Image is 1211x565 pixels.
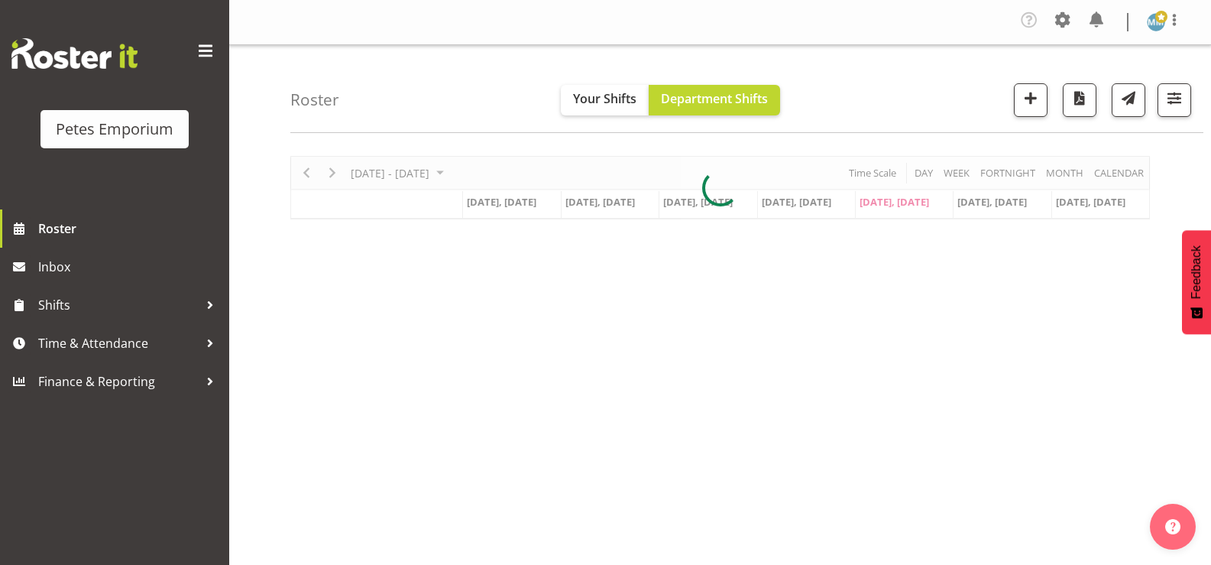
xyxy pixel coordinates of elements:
[1158,83,1191,117] button: Filter Shifts
[38,332,199,355] span: Time & Attendance
[290,91,339,109] h4: Roster
[1165,519,1180,534] img: help-xxl-2.png
[573,90,636,107] span: Your Shifts
[661,90,768,107] span: Department Shifts
[1190,245,1203,299] span: Feedback
[561,85,649,115] button: Your Shifts
[11,38,138,69] img: Rosterit website logo
[1063,83,1096,117] button: Download a PDF of the roster according to the set date range.
[56,118,173,141] div: Petes Emporium
[649,85,780,115] button: Department Shifts
[38,255,222,278] span: Inbox
[1112,83,1145,117] button: Send a list of all shifts for the selected filtered period to all rostered employees.
[38,294,199,317] span: Shifts
[38,217,222,240] span: Roster
[38,370,199,393] span: Finance & Reporting
[1147,13,1165,31] img: mandy-mosley3858.jpg
[1182,230,1211,334] button: Feedback - Show survey
[1014,83,1047,117] button: Add a new shift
